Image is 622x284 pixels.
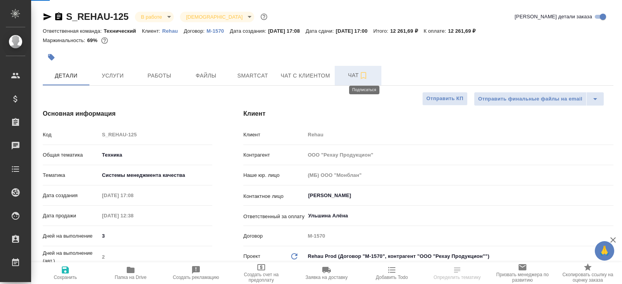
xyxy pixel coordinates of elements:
button: Open [609,215,611,217]
span: Детали [47,71,85,81]
p: [DATE] 17:00 [336,28,374,34]
p: Клиент: [142,28,162,34]
p: Дней на выполнение (авт.) [43,249,99,265]
p: Контактное лицо [243,192,305,200]
button: Скопировать ссылку на оценку заказа [555,262,620,284]
p: Договор: [184,28,207,34]
p: Дата создания [43,192,99,199]
button: Заявка на доставку [294,262,359,284]
span: Файлы [187,71,225,81]
a: S_REHAU-125 [66,11,129,22]
div: Rehau Prod (Договор "М-1570", контрагент "ООО "Рехау Продукцион"") [305,250,613,263]
span: Определить тематику [433,275,480,280]
h4: Клиент [243,109,613,118]
button: Open [609,195,611,196]
span: Призвать менеджера по развитию [494,272,550,283]
span: Сохранить [54,275,77,280]
p: Технический [104,28,142,34]
span: 🙏 [598,243,611,259]
button: Отправить КП [422,92,468,106]
input: Пустое поле [99,251,212,263]
p: Итого: [373,28,390,34]
p: Дата сдачи: [306,28,335,34]
span: Добавить Todo [376,275,408,280]
button: Скопировать ссылку [54,12,63,21]
span: Услуги [94,71,131,81]
button: Определить тематику [425,262,490,284]
div: В работе [135,12,174,22]
div: В работе [180,12,254,22]
p: Дата продажи [43,212,99,220]
p: Код [43,131,99,139]
p: Тематика [43,171,99,179]
span: [PERSON_NAME] детали заказа [515,13,592,21]
p: Контрагент [243,151,305,159]
span: Скопировать ссылку на оценку заказа [560,272,616,283]
button: Доп статусы указывают на важность/срочность заказа [259,12,269,22]
p: Маржинальность: [43,37,87,43]
a: М-1570 [206,27,230,34]
button: Отправить финальные файлы на email [474,92,587,106]
a: Rehau [162,27,183,34]
span: Smartcat [234,71,271,81]
p: Ответственный за оплату [243,213,305,220]
div: Техника [99,148,212,162]
p: [DATE] 17:08 [268,28,306,34]
div: Системы менеджмента качества [99,169,212,182]
p: 12 261,69 ₽ [448,28,481,34]
span: Папка на Drive [115,275,147,280]
input: Пустое поле [305,129,613,140]
input: Пустое поле [99,129,212,140]
p: 12 261,69 ₽ [390,28,424,34]
button: В работе [139,14,164,20]
span: Создать счет на предоплату [233,272,289,283]
p: Дата создания: [230,28,268,34]
p: Общая тематика [43,151,99,159]
p: Дней на выполнение [43,232,99,240]
p: М-1570 [206,28,230,34]
p: К оплате: [424,28,448,34]
button: Создать рекламацию [163,262,229,284]
button: Добавить Todo [359,262,425,284]
button: 🙏 [595,241,614,261]
span: Чат [339,71,377,80]
button: Создать счет на предоплату [229,262,294,284]
p: Проект [243,252,260,260]
input: ✎ Введи что-нибудь [99,230,212,242]
input: Пустое поле [99,190,167,201]
p: Клиент [243,131,305,139]
p: Ответственная команда: [43,28,104,34]
input: Пустое поле [305,169,613,181]
button: 3200.13 RUB; [100,35,110,46]
h4: Основная информация [43,109,212,118]
button: Сохранить [33,262,98,284]
span: Чат с клиентом [281,71,330,81]
button: Призвать менеджера по развитию [490,262,555,284]
span: Создать рекламацию [173,275,219,280]
div: split button [474,92,604,106]
span: Работы [141,71,178,81]
input: Пустое поле [305,149,613,161]
span: Отправить КП [426,94,463,103]
p: Договор [243,232,305,240]
input: Пустое поле [305,230,613,242]
span: Заявка на доставку [306,275,348,280]
span: Отправить финальные файлы на email [478,95,582,104]
input: Пустое поле [99,210,167,221]
button: [DEMOGRAPHIC_DATA] [184,14,245,20]
button: Папка на Drive [98,262,163,284]
button: Скопировать ссылку для ЯМессенджера [43,12,52,21]
p: Наше юр. лицо [243,171,305,179]
p: 69% [87,37,99,43]
p: Rehau [162,28,183,34]
button: Добавить тэг [43,49,60,66]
